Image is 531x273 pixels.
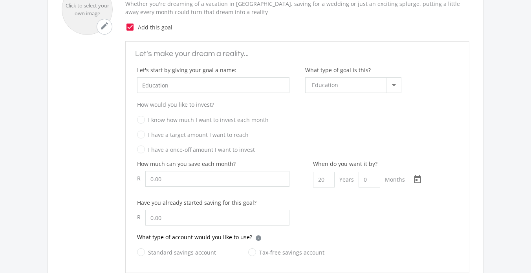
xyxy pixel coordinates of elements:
[313,160,404,168] div: When do you want it by?
[137,145,255,155] label: I have a once-off amount I want to invest
[305,66,371,74] label: What type of goal is this?
[410,172,425,187] button: Open calendar
[125,22,135,32] i: check_box
[100,21,109,31] i: mode_edit
[312,81,338,89] span: Education
[137,233,252,241] p: What type of account would you like to use?
[137,248,216,257] label: Standard savings account
[137,160,236,168] label: How much can you save each month?
[335,172,359,187] div: Years
[135,48,460,60] p: Let's make your dream a reality...
[313,172,335,187] input: Years
[97,19,112,35] button: mode_edit
[135,23,469,31] span: Add this goal
[137,130,249,140] label: I have a target amount I want to reach
[137,66,236,74] label: Let's start by giving your goal a name:
[137,171,145,186] div: R
[256,235,261,241] div: i
[137,115,269,125] label: I know how much I want to invest each month
[62,2,112,17] div: Click to select your own image
[137,198,256,207] label: Have you already started saving for this goal?
[137,100,458,109] p: How would you like to invest?
[380,172,410,187] div: Months
[359,172,380,187] input: Months
[137,210,145,224] div: R
[248,248,324,257] label: Tax-free savings account
[145,171,289,187] input: 0.00
[145,210,289,226] input: 0.00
